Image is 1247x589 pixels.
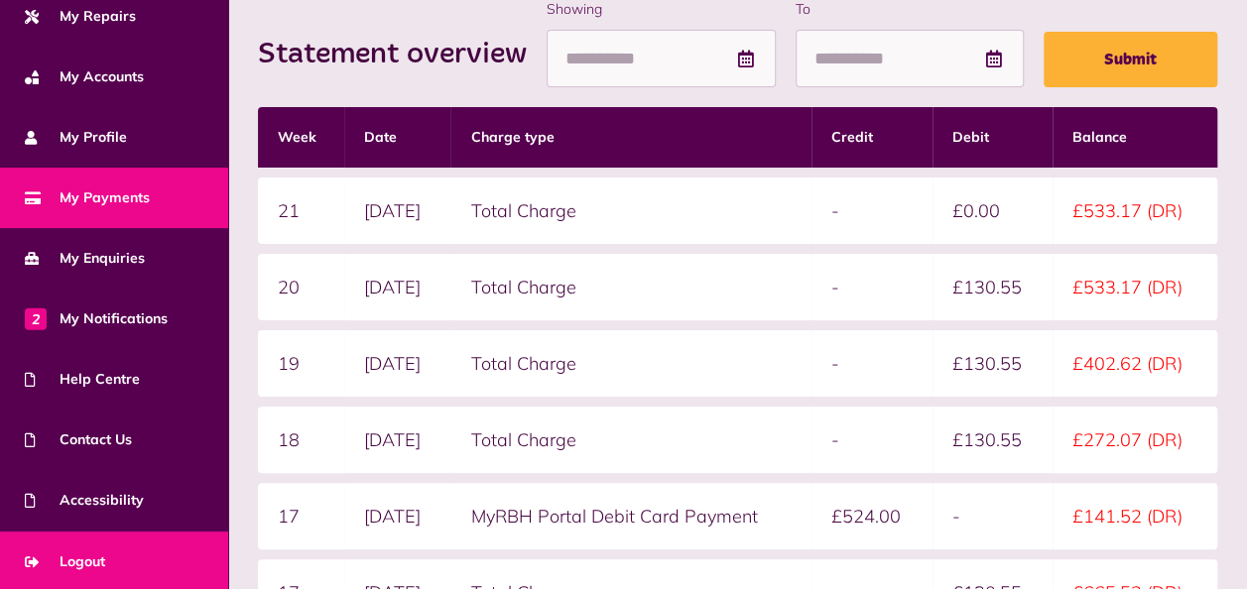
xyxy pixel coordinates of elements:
[1044,32,1217,87] button: Submit
[25,551,105,572] span: Logout
[25,308,168,329] span: My Notifications
[258,407,344,473] td: 18
[450,330,811,397] td: Total Charge
[344,254,450,320] td: [DATE]
[1053,254,1217,320] td: £533.17 (DR)
[933,483,1054,549] td: -
[25,66,144,87] span: My Accounts
[25,187,150,208] span: My Payments
[25,369,140,390] span: Help Centre
[450,483,811,549] td: MyRBH Portal Debit Card Payment
[933,254,1054,320] td: £130.55
[811,177,933,244] td: -
[450,177,811,244] td: Total Charge
[1053,330,1217,397] td: £402.62 (DR)
[811,330,933,397] td: -
[25,307,47,329] span: 2
[811,107,933,168] th: Credit
[25,490,144,511] span: Accessibility
[344,483,450,549] td: [DATE]
[811,407,933,473] td: -
[811,254,933,320] td: -
[1053,107,1217,168] th: Balance
[1053,177,1217,244] td: £533.17 (DR)
[933,177,1054,244] td: £0.00
[25,429,132,450] span: Contact Us
[450,407,811,473] td: Total Charge
[344,177,450,244] td: [DATE]
[258,330,344,397] td: 19
[811,483,933,549] td: £524.00
[344,407,450,473] td: [DATE]
[344,107,450,168] th: Date
[933,107,1054,168] th: Debit
[258,37,547,72] h2: Statement overview
[258,483,344,549] td: 17
[933,407,1054,473] td: £130.55
[258,107,344,168] th: Week
[25,248,145,269] span: My Enquiries
[258,254,344,320] td: 20
[450,107,811,168] th: Charge type
[258,177,344,244] td: 21
[25,127,127,148] span: My Profile
[1053,407,1217,473] td: £272.07 (DR)
[25,6,136,27] span: My Repairs
[1053,483,1217,549] td: £141.52 (DR)
[450,254,811,320] td: Total Charge
[344,330,450,397] td: [DATE]
[933,330,1054,397] td: £130.55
